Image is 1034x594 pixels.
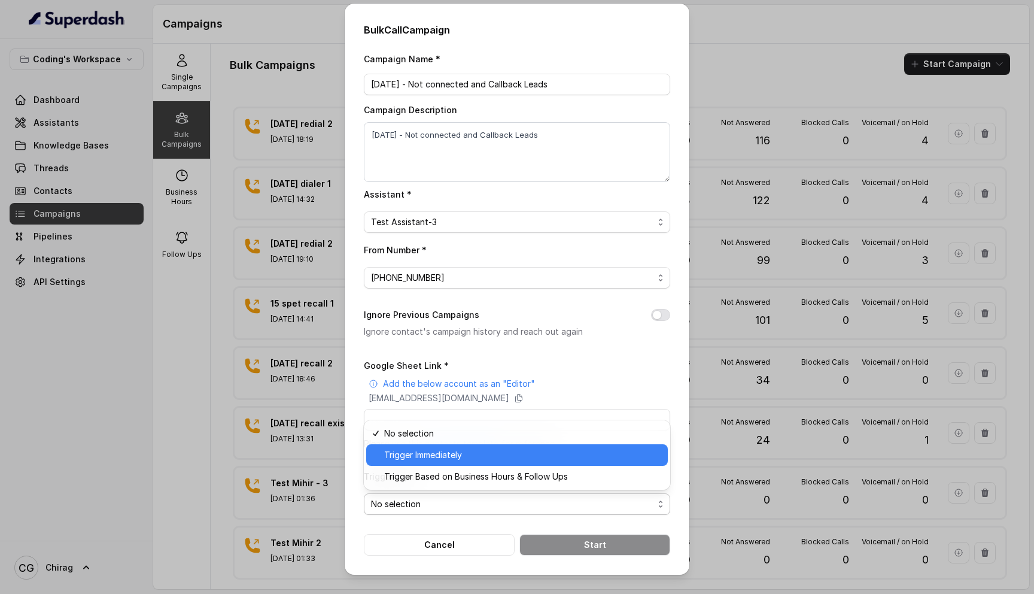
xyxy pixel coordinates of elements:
[364,420,670,490] div: No selection
[384,469,661,484] span: Trigger Based on Business Hours & Follow Ups
[371,497,653,511] span: No selection
[364,493,670,515] button: No selection
[384,426,661,441] span: No selection
[384,448,661,462] span: Trigger Immediately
